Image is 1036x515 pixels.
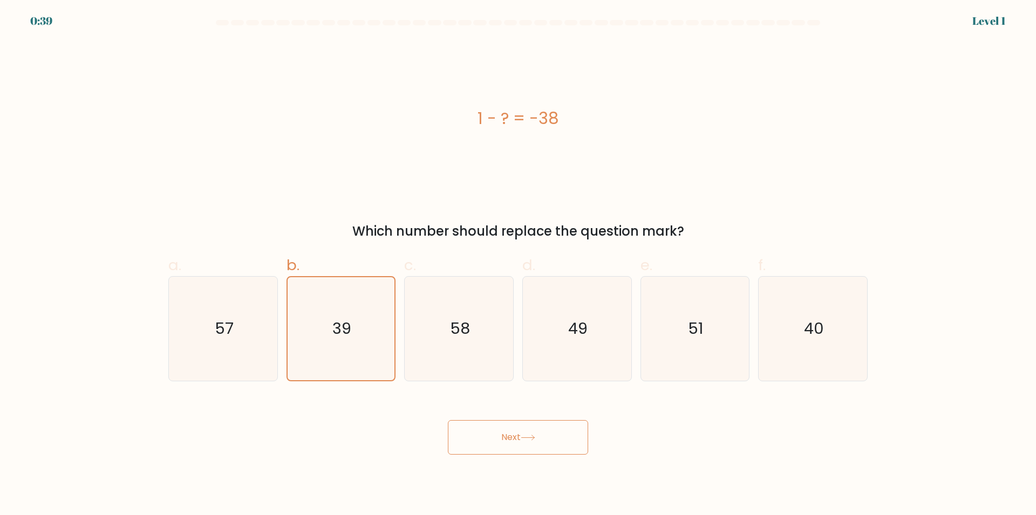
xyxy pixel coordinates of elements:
div: Level 1 [972,13,1006,29]
text: 39 [332,318,351,339]
div: 0:39 [30,13,52,29]
span: b. [287,255,299,276]
text: 49 [568,318,588,339]
text: 40 [804,318,824,339]
button: Next [448,420,588,455]
div: 1 - ? = -38 [168,106,868,131]
text: 51 [689,318,704,339]
text: 58 [450,318,470,339]
text: 57 [215,318,234,339]
span: e. [640,255,652,276]
span: f. [758,255,766,276]
span: d. [522,255,535,276]
span: a. [168,255,181,276]
div: Which number should replace the question mark? [175,222,861,241]
span: c. [404,255,416,276]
